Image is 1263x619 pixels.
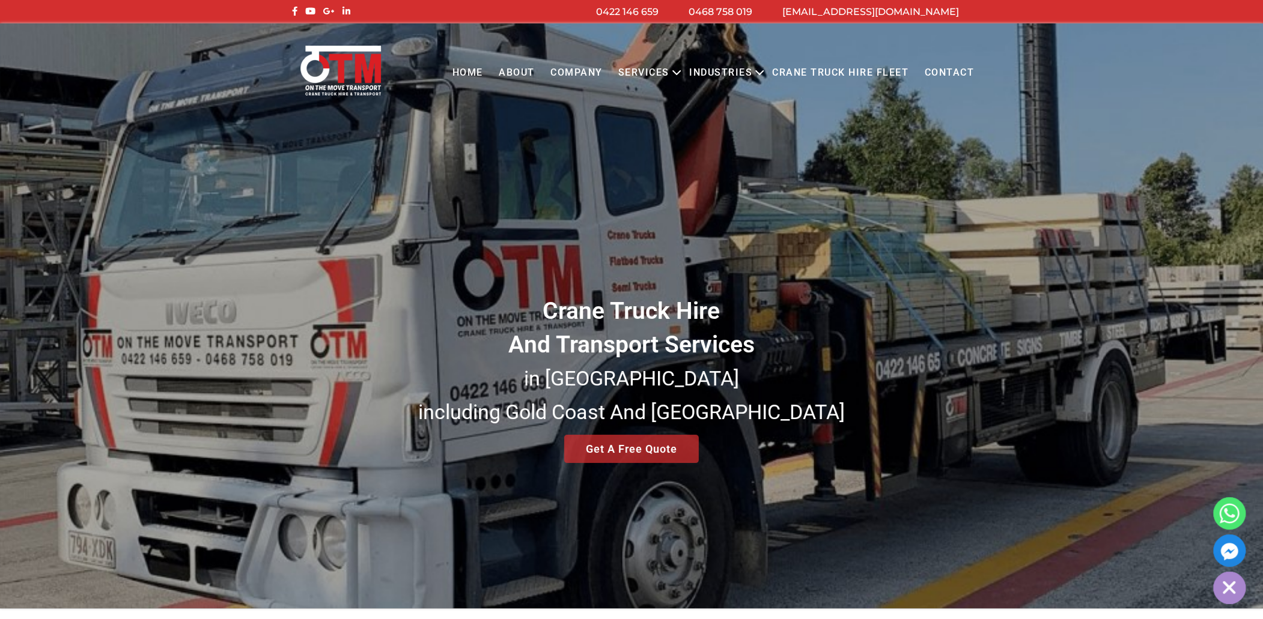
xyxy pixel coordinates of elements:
small: in [GEOGRAPHIC_DATA] including Gold Coast And [GEOGRAPHIC_DATA] [418,366,845,424]
a: Whatsapp [1213,497,1246,530]
a: About [491,56,543,89]
a: COMPANY [543,56,610,89]
a: 0468 758 019 [689,6,752,17]
a: Get A Free Quote [564,435,699,463]
a: 0422 146 659 [596,6,659,17]
a: Industries [681,56,760,89]
a: Crane Truck Hire Fleet [764,56,916,89]
a: Services [610,56,677,89]
a: Facebook_Messenger [1213,534,1246,567]
a: Home [444,56,490,89]
a: [EMAIL_ADDRESS][DOMAIN_NAME] [782,6,959,17]
a: Contact [916,56,982,89]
